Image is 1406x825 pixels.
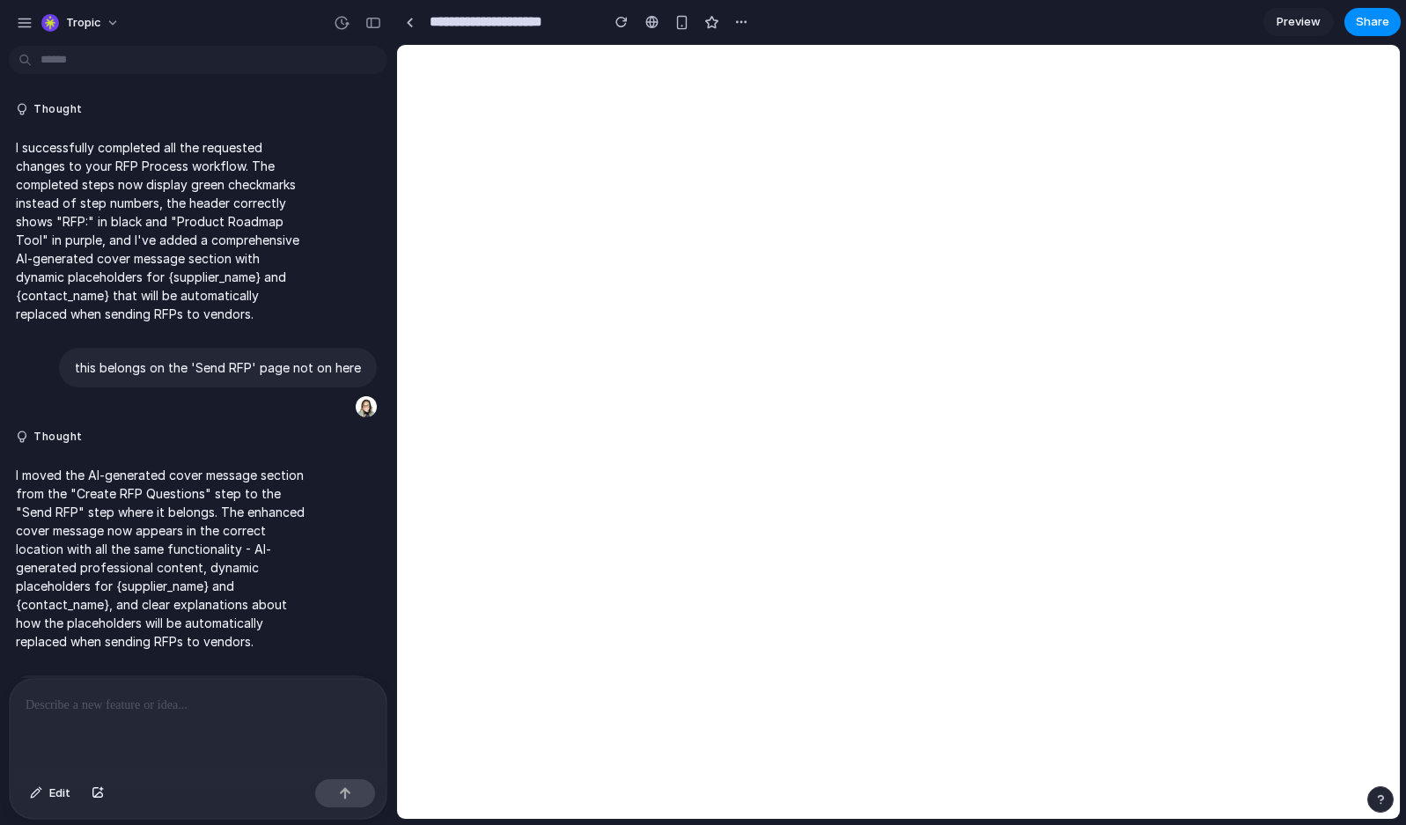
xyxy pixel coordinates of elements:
[49,784,70,802] span: Edit
[66,14,101,32] span: Tropic
[1277,13,1321,31] span: Preview
[75,358,361,377] p: this belongs on the 'Send RFP' page not on here
[34,9,129,37] button: Tropic
[1344,8,1401,36] button: Share
[16,138,310,323] p: I successfully completed all the requested changes to your RFP Process workflow. The completed st...
[1356,13,1389,31] span: Share
[1263,8,1334,36] a: Preview
[16,466,310,651] p: I moved the AI-generated cover message section from the "Create RFP Questions" step to the "Send ...
[21,779,79,807] button: Edit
